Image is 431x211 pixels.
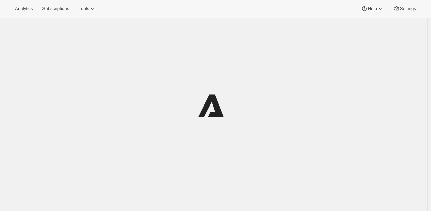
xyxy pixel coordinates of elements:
span: Analytics [15,6,33,11]
span: Settings [400,6,416,11]
span: Subscriptions [42,6,69,11]
button: Help [357,4,387,13]
span: Help [368,6,377,11]
button: Analytics [11,4,37,13]
button: Settings [389,4,420,13]
button: Subscriptions [38,4,73,13]
span: Tools [79,6,89,11]
button: Tools [75,4,100,13]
